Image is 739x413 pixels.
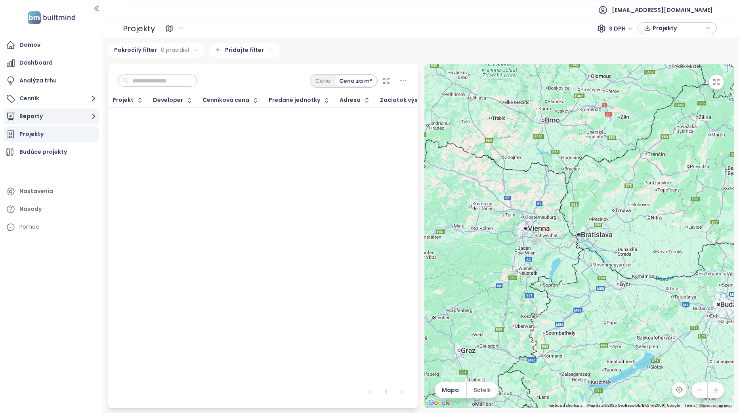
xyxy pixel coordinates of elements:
div: Budúce projekty [19,147,67,157]
a: Návody [4,201,99,217]
button: right [395,386,408,398]
span: 0 pravidiel [161,46,189,54]
div: Pomoc [19,222,39,232]
div: Developer [153,98,183,103]
div: Projekty [123,21,155,36]
span: Map data ©2025 GeoBasis-DE/BKG (©2009), Google [587,403,680,407]
div: Návody [19,204,42,214]
div: Projekty [19,129,44,139]
button: Reporty [4,109,99,124]
img: logo [25,10,78,26]
img: Google [426,398,453,408]
div: Adresa [340,98,361,103]
div: Projekt [113,98,134,103]
span: S DPH [609,23,633,34]
a: Dashboard [4,55,99,71]
span: left [368,390,372,394]
a: 1 [380,386,392,398]
div: Začiatok výstavby [380,98,435,103]
div: Domov [19,40,40,50]
li: 1 [380,386,392,398]
span: [EMAIL_ADDRESS][DOMAIN_NAME] [612,0,713,19]
button: Satelit [467,382,498,398]
a: Open this area in Google Maps (opens a new window) [426,398,453,408]
div: Dashboard [19,58,53,68]
a: Terms (opens in new tab) [684,403,695,407]
button: Keyboard shortcuts [548,403,582,408]
span: Projekty [653,22,704,34]
a: Budúce projekty [4,144,99,160]
div: Cena [311,75,335,86]
a: Domov [4,37,99,53]
span: right [399,390,404,394]
div: Pomoc [4,219,99,235]
div: Analýza trhu [19,76,57,86]
span: Predané jednotky [269,98,320,103]
div: Pokročilý filter [108,43,205,58]
div: Cenníková cena [202,98,249,103]
div: Cena za m² [335,75,376,86]
a: Analýza trhu [4,73,99,89]
button: left [364,386,376,398]
li: Predchádzajúca strana [364,386,376,398]
div: Pridajte filter [209,43,280,58]
a: Report a map error [700,403,732,407]
button: Cenník [4,91,99,107]
a: Projekty [4,126,99,142]
div: Nastavenia [19,186,53,196]
div: button [642,22,712,34]
span: Mapa [442,386,459,394]
button: Mapa [435,382,466,398]
li: Nasledujúca strana [395,386,408,398]
a: Nastavenia [4,184,99,199]
span: Satelit [474,386,491,394]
